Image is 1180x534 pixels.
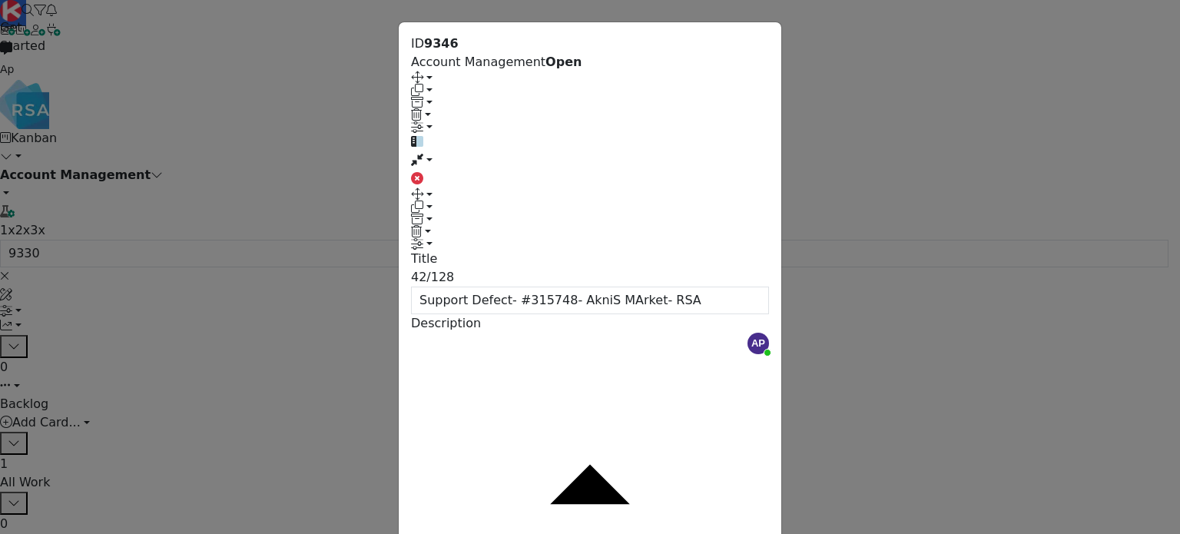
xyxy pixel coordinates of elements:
[424,36,459,51] b: 9346
[411,55,545,69] span: Account Management
[411,268,769,287] div: 42 / 128
[411,287,769,314] input: type card name here...
[545,55,582,69] b: Open
[411,36,459,51] span: ID
[411,316,481,330] span: Description
[747,333,769,354] span: AP
[411,250,437,268] label: Title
